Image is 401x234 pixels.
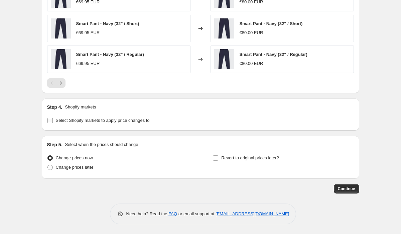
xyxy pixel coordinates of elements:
[240,61,263,66] span: €80.00 EUR
[240,52,307,57] span: Smart Pant - Navy (32" / Regular)
[168,211,177,216] a: FAQ
[56,118,150,123] span: Select Shopify markets to apply price changes to
[76,52,144,57] span: Smart Pant - Navy (32" / Regular)
[76,61,100,66] span: €69.95 EUR
[65,141,138,148] p: Select when the prices should change
[240,30,263,35] span: €80.00 EUR
[65,104,96,110] p: Shopify markets
[51,49,71,69] img: 5391536119683_1-min_80x.jpg
[56,155,93,160] span: Change prices now
[334,184,359,193] button: Continue
[47,104,62,110] h2: Step 4.
[126,211,169,216] span: Need help? Read the
[177,211,216,216] span: or email support at
[216,211,289,216] a: [EMAIL_ADDRESS][DOMAIN_NAME]
[214,49,234,69] img: 5391536119683_1-min_80x.jpg
[338,186,355,191] span: Continue
[76,30,100,35] span: €69.95 EUR
[51,18,71,38] img: 5391536119683_1-min_80x.jpg
[221,155,279,160] span: Revert to original prices later?
[76,21,139,26] span: Smart Pant - Navy (32" / Short)
[56,165,94,170] span: Change prices later
[47,78,65,88] nav: Pagination
[56,78,65,88] button: Next
[47,141,62,148] h2: Step 5.
[214,18,234,38] img: 5391536119683_1-min_80x.jpg
[240,21,303,26] span: Smart Pant - Navy (32" / Short)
